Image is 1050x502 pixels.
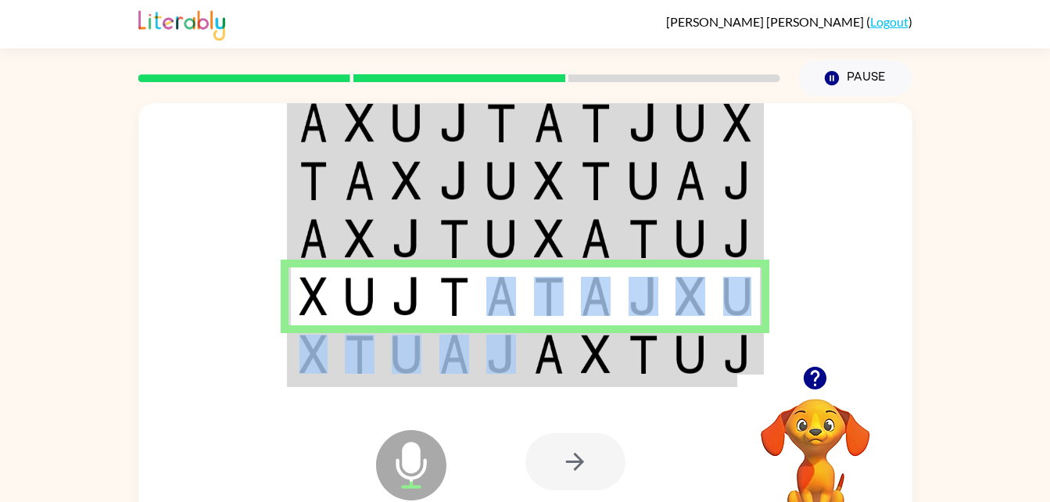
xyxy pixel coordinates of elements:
[392,161,421,200] img: x
[439,335,469,374] img: a
[486,219,516,258] img: u
[486,161,516,200] img: u
[486,335,516,374] img: j
[345,219,374,258] img: x
[299,103,328,142] img: a
[629,161,658,200] img: u
[392,277,421,316] img: j
[629,335,658,374] img: t
[723,277,751,316] img: u
[486,277,516,316] img: a
[439,277,469,316] img: t
[299,161,328,200] img: t
[676,335,705,374] img: u
[666,14,912,29] div: ( )
[581,219,611,258] img: a
[392,335,421,374] img: u
[581,277,611,316] img: a
[138,6,225,41] img: Literably
[345,335,374,374] img: t
[676,161,705,200] img: a
[629,219,658,258] img: t
[534,103,564,142] img: a
[345,277,374,316] img: u
[299,335,328,374] img: x
[629,277,658,316] img: j
[676,277,705,316] img: x
[629,103,658,142] img: j
[581,161,611,200] img: t
[345,103,374,142] img: x
[345,161,374,200] img: a
[723,103,751,142] img: x
[299,277,328,316] img: x
[534,161,564,200] img: x
[392,103,421,142] img: u
[666,14,866,29] span: [PERSON_NAME] [PERSON_NAME]
[439,219,469,258] img: t
[439,161,469,200] img: j
[723,219,751,258] img: j
[870,14,908,29] a: Logout
[534,335,564,374] img: a
[439,103,469,142] img: j
[581,103,611,142] img: t
[486,103,516,142] img: t
[299,219,328,258] img: a
[723,161,751,200] img: j
[581,335,611,374] img: x
[392,219,421,258] img: j
[534,277,564,316] img: t
[676,103,705,142] img: u
[676,219,705,258] img: u
[534,219,564,258] img: x
[799,60,912,96] button: Pause
[723,335,751,374] img: j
